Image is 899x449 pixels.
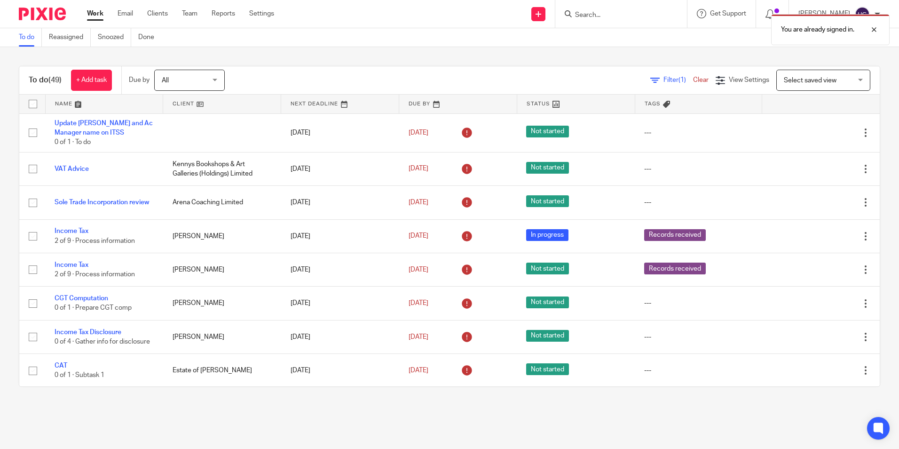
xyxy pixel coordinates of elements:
a: Team [182,9,197,18]
img: Pixie [19,8,66,20]
span: Not started [526,363,569,375]
a: Clear [693,77,709,83]
a: VAT Advice [55,166,89,172]
span: (49) [48,76,62,84]
a: Email [118,9,133,18]
span: Not started [526,162,569,174]
td: [DATE] [281,113,399,152]
span: Not started [526,126,569,137]
a: CAT [55,362,67,369]
td: Estate of [PERSON_NAME] [163,354,281,387]
h1: To do [29,75,62,85]
span: 2 of 9 · Process information [55,271,135,278]
a: To do [19,28,42,47]
span: [DATE] [409,199,428,206]
span: 2 of 9 · Process information [55,238,135,244]
span: Select saved view [784,77,836,84]
div: --- [644,332,752,342]
td: [PERSON_NAME] [163,320,281,353]
a: Reports [212,9,235,18]
span: Records received [644,263,706,274]
td: Kennys Bookshops & Art Galleries (Holdings) Limited [163,152,281,185]
div: --- [644,128,752,137]
td: [DATE] [281,354,399,387]
td: [DATE] [281,152,399,185]
p: You are already signed in. [781,25,854,34]
a: Income Tax Disclosure [55,329,121,336]
td: [DATE] [281,320,399,353]
a: Income Tax [55,262,88,268]
a: + Add task [71,70,112,91]
div: --- [644,298,752,308]
span: (1) [678,77,686,83]
span: [DATE] [409,266,428,273]
a: Clients [147,9,168,18]
p: Due by [129,75,150,85]
span: 0 of 1 · To do [55,139,91,145]
div: --- [644,198,752,207]
a: Sole Trade Incorporation review [55,199,149,206]
td: [DATE] [281,219,399,253]
span: [DATE] [409,233,428,240]
td: [DATE] [281,186,399,219]
a: CGT Computation [55,295,108,302]
img: svg%3E [855,7,870,22]
span: [DATE] [409,300,428,306]
td: [PERSON_NAME] [163,219,281,253]
td: [DATE] [281,253,399,286]
a: Income Tax [55,228,88,234]
span: Not started [526,263,569,274]
span: Not started [526,297,569,308]
span: Filter [663,77,693,83]
td: Arena Coaching Limited [163,186,281,219]
td: [PERSON_NAME] [163,253,281,286]
span: [DATE] [409,334,428,340]
a: Reassigned [49,28,91,47]
span: [DATE] [409,166,428,172]
span: View Settings [729,77,769,83]
span: Not started [526,195,569,207]
span: Records received [644,229,706,241]
span: All [162,77,169,84]
td: [PERSON_NAME] [163,287,281,320]
span: Not started [526,330,569,342]
div: --- [644,164,752,174]
span: 0 of 1 · Subtask 1 [55,372,104,379]
a: Done [138,28,161,47]
span: Tags [645,101,661,106]
div: --- [644,366,752,375]
span: [DATE] [409,129,428,136]
a: Snoozed [98,28,131,47]
a: Work [87,9,103,18]
td: [DATE] [281,287,399,320]
a: Update [PERSON_NAME] and Ac Manager name on ITSS [55,120,153,136]
a: Settings [249,9,274,18]
span: [DATE] [409,367,428,374]
span: 0 of 4 · Gather info for disclosure [55,338,150,345]
span: In progress [526,229,568,241]
span: 0 of 1 · Prepare CGT comp [55,305,132,312]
